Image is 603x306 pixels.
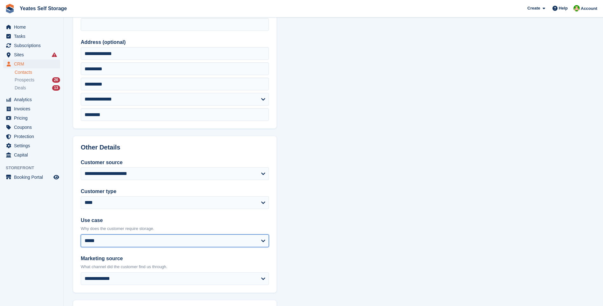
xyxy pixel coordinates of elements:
[14,59,52,68] span: CRM
[3,173,60,182] a: menu
[52,77,60,83] div: 26
[15,77,60,83] a: Prospects 26
[573,5,580,11] img: Angela Field
[3,150,60,159] a: menu
[14,132,52,141] span: Protection
[81,38,269,46] label: Address (optional)
[14,150,52,159] span: Capital
[527,5,540,11] span: Create
[52,52,57,57] i: Smart entry sync failures have occurred
[14,123,52,132] span: Coupons
[14,50,52,59] span: Sites
[15,69,60,75] a: Contacts
[15,85,26,91] span: Deals
[3,132,60,141] a: menu
[3,114,60,122] a: menu
[581,5,597,12] span: Account
[52,173,60,181] a: Preview store
[81,264,269,270] p: What channel did the customer find us through.
[81,159,269,166] label: Customer source
[3,95,60,104] a: menu
[81,255,269,262] label: Marketing source
[52,85,60,91] div: 13
[14,41,52,50] span: Subscriptions
[3,104,60,113] a: menu
[15,77,34,83] span: Prospects
[559,5,568,11] span: Help
[5,4,15,13] img: stora-icon-8386f47178a22dfd0bd8f6a31ec36ba5ce8667c1dd55bd0f319d3a0aa187defe.svg
[3,32,60,41] a: menu
[14,173,52,182] span: Booking Portal
[6,165,63,171] span: Storefront
[3,50,60,59] a: menu
[81,188,269,195] label: Customer type
[17,3,70,14] a: Yeates Self Storage
[81,226,269,232] p: Why does the customer require storage.
[3,59,60,68] a: menu
[14,95,52,104] span: Analytics
[14,23,52,31] span: Home
[14,141,52,150] span: Settings
[14,104,52,113] span: Invoices
[3,123,60,132] a: menu
[3,23,60,31] a: menu
[81,217,269,224] label: Use case
[3,141,60,150] a: menu
[14,32,52,41] span: Tasks
[14,114,52,122] span: Pricing
[81,144,269,151] h2: Other Details
[3,41,60,50] a: menu
[15,85,60,91] a: Deals 13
